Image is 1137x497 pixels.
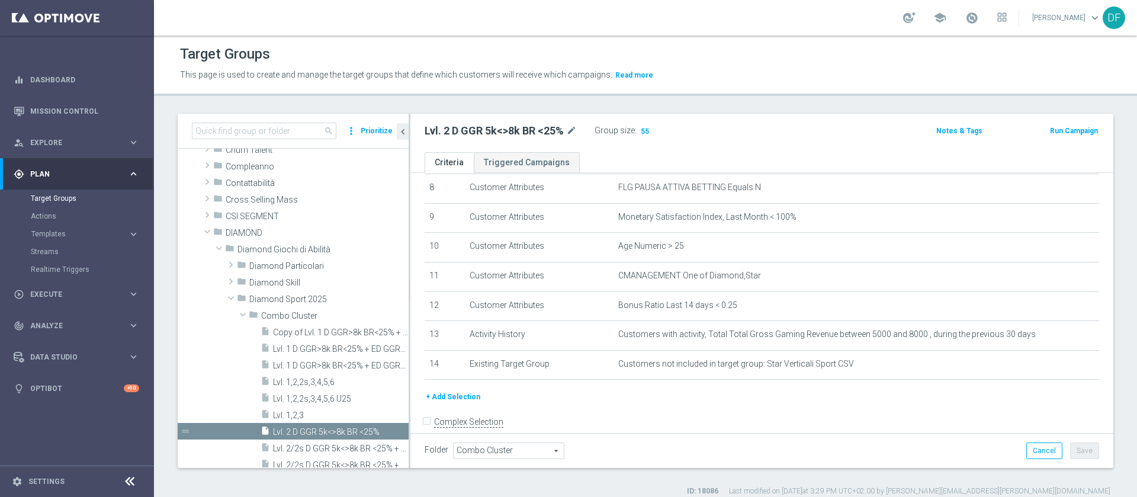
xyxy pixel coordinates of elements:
span: Cross Selling Mass [226,195,409,205]
span: Copy of Lvl. 1 D GGR&gt;8k BR&lt;25% &#x2B; ED GGR&gt;3k BR&lt;20% [273,328,409,338]
i: folder [213,227,223,241]
span: Age Numeric > 25 [618,241,684,251]
td: 11 [425,262,465,291]
span: Customers with activity, Total Total Gross Gaming Revenue between 5000 and 8000 , during the prev... [618,329,1036,339]
i: insert_drive_file [261,459,270,473]
i: gps_fixed [14,169,24,179]
button: Run Campaign [1049,124,1099,137]
i: keyboard_arrow_right [128,320,139,331]
div: Plan [14,169,128,179]
i: keyboard_arrow_right [128,351,139,363]
span: Combo Cluster [261,311,409,321]
span: This page is used to create and manage the target groups that define which customers will receive... [180,70,612,79]
span: Monetary Satisfaction Index, Last Month < 100% [618,212,796,222]
i: insert_drive_file [261,360,270,373]
td: Existing Target Group [465,350,614,380]
i: insert_drive_file [261,409,270,423]
div: Actions [31,207,153,225]
i: person_search [14,137,24,148]
span: 55 [640,127,650,138]
span: Plan [30,171,128,178]
i: folder [225,243,235,257]
td: 13 [425,321,465,351]
td: 9 [425,203,465,233]
button: Data Studio keyboard_arrow_right [13,352,140,362]
span: Lvl. 1 D GGR&gt;8k BR&lt;25% &#x2B; ED GGR&gt;3k BR&lt;20% [273,344,409,354]
i: track_changes [14,320,24,331]
a: Mission Control [30,95,139,127]
span: Diamond Particolari [249,261,409,271]
button: Read more [614,69,654,82]
span: Execute [30,291,128,298]
span: Lvl. 1 D GGR&gt;8k BR&lt;25% &#x2B; ED GGR&gt;3k BR&lt;20% U25 [273,361,409,371]
a: Dashboard [30,64,139,95]
div: Analyze [14,320,128,331]
button: chevron_left [397,123,409,140]
i: chevron_left [397,126,409,137]
span: Lvl. 1,2,3 [273,411,409,421]
td: Customer Attributes [465,262,614,291]
div: DF [1103,7,1125,29]
i: insert_drive_file [261,393,270,406]
div: Target Groups [31,190,153,207]
div: Optibot [14,373,139,404]
h2: Lvl. 2 D GGR 5k<>8k BR <25% [425,124,564,138]
button: Prioritize [359,123,394,139]
a: Streams [31,247,123,256]
div: +10 [124,384,139,392]
div: Templates [31,230,128,238]
td: 8 [425,174,465,204]
span: Lvl. 2/2s D GGR 5k&lt;&gt;8k BR &lt;25% &#x2B; ED GGR 1,5k&lt;&gt;3k BR&lt;20% [273,444,409,454]
span: Explore [30,139,128,146]
a: Triggered Campaigns [474,152,580,173]
span: Diamond Sport 2025 [249,294,409,304]
i: more_vert [345,123,357,139]
td: Customer Attributes [465,291,614,321]
div: lightbulb Optibot +10 [13,384,140,393]
a: Optibot [30,373,124,404]
i: lightbulb [14,383,24,394]
i: folder [213,144,223,158]
i: insert_drive_file [261,326,270,340]
span: Compleanno [226,162,409,172]
span: Lvl. 1,2,2s,3,4,5,6 [273,377,409,387]
label: Last modified on [DATE] at 3:29 PM UTC+02:00 by [PERSON_NAME][EMAIL_ADDRESS][PERSON_NAME][DOMAIN_... [729,486,1110,496]
i: keyboard_arrow_right [128,288,139,300]
i: play_circle_outline [14,289,24,300]
i: insert_drive_file [261,376,270,390]
span: Diamond Giochi di Abilit&#xE0; [237,245,409,255]
div: Dashboard [14,64,139,95]
span: school [933,11,946,24]
span: Analyze [30,322,128,329]
td: 14 [425,350,465,380]
span: Churn Talent [226,145,409,155]
span: Lvl. 2/2s D GGR 5k&lt;&gt;8k BR &lt;25% &#x2B; ED GGR 1,5k&lt;&gt;3k BR&lt;20% U25 [273,460,409,470]
a: Realtime Triggers [31,265,123,274]
span: CSI SEGMENT [226,211,409,222]
div: Mission Control [14,95,139,127]
label: Complex Selection [434,416,503,428]
button: + Add Selection [425,390,481,403]
button: gps_fixed Plan keyboard_arrow_right [13,169,140,179]
a: Actions [31,211,123,221]
label: ID: 18086 [687,486,718,496]
a: Criteria [425,152,474,173]
i: keyboard_arrow_right [128,229,139,240]
td: 10 [425,233,465,262]
div: play_circle_outline Execute keyboard_arrow_right [13,290,140,299]
span: Customers not included in target group: Star Verticali Sport CSV [618,359,854,369]
div: Explore [14,137,128,148]
i: insert_drive_file [261,343,270,357]
i: folder [213,177,223,191]
div: Execute [14,289,128,300]
div: Data Studio [14,352,128,363]
button: track_changes Analyze keyboard_arrow_right [13,321,140,331]
span: DIAMOND [226,228,409,238]
i: folder [237,293,246,307]
span: CMANAGEMENT One of Diamond,Star [618,271,761,281]
button: person_search Explore keyboard_arrow_right [13,138,140,148]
